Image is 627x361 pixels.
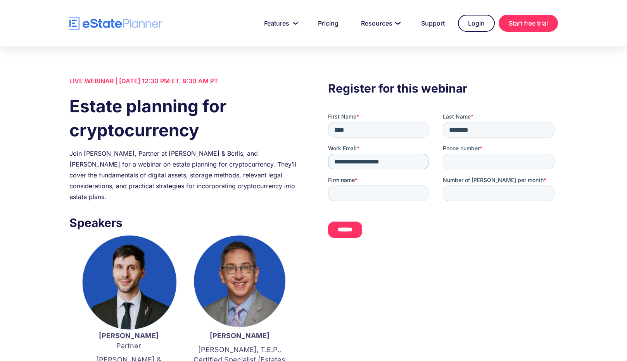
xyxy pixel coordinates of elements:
strong: [PERSON_NAME] [210,332,269,340]
a: Start free trial [499,15,558,32]
h3: Register for this webinar [328,79,558,97]
strong: [PERSON_NAME] [99,332,159,340]
div: Join [PERSON_NAME], Partner at [PERSON_NAME] & Berlis, and [PERSON_NAME] for a webinar on estate ... [69,148,299,202]
h3: Speakers [69,214,299,232]
a: Resources [352,15,408,31]
a: Features [255,15,305,31]
a: Pricing [309,15,348,31]
a: home [69,17,162,30]
a: Support [412,15,454,31]
h1: Estate planning for cryptocurrency [69,94,299,142]
p: Partner [81,331,176,351]
iframe: Form 0 [328,113,558,244]
div: LIVE WEBINAR | [DATE] 12:30 PM ET, 9:30 AM PT [69,76,299,86]
a: Login [458,15,495,32]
